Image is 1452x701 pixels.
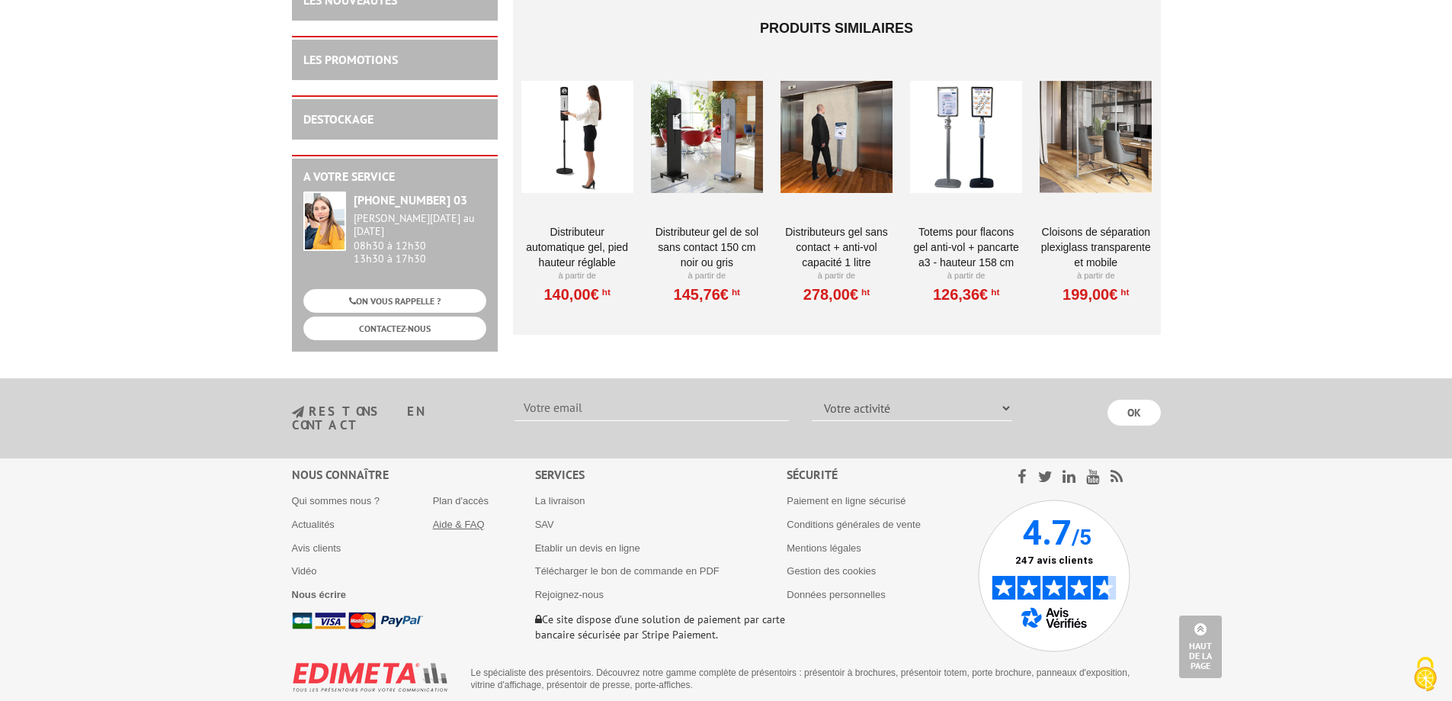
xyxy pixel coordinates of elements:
[787,495,905,506] a: Paiement en ligne sécurisé
[292,542,341,554] a: Avis clients
[303,289,486,313] a: ON VOUS RAPPELLE ?
[292,565,317,577] a: Vidéo
[303,111,373,127] a: DESTOCKAGE
[787,542,861,554] a: Mentions légales
[651,224,763,270] a: DISTRIBUTEUR GEL DE SOL SANS CONTACT 150 cm NOIR OU GRIS
[780,270,893,282] p: À partir de
[303,52,398,67] a: LES PROMOTIONS
[988,287,999,297] sup: HT
[521,224,633,270] a: Distributeur automatique Gel, pied hauteur réglable
[933,290,999,299] a: 126,36€HT
[910,270,1022,282] p: À partir de
[303,317,486,340] a: CONTACTEZ-NOUS
[292,405,492,432] h3: restons en contact
[599,287,611,297] sup: HT
[787,466,978,484] div: Sécurité
[535,466,787,484] div: Services
[433,495,489,506] a: Plan d'accès
[354,212,486,265] div: 08h30 à 12h30 13h30 à 17h30
[787,565,876,577] a: Gestion des cookies
[535,589,604,600] a: Rejoignez-nous
[803,290,870,299] a: 278,00€HT
[1399,649,1452,701] button: Cookies (fenêtre modale)
[978,500,1130,652] img: Avis Vérifiés - 4.7 sur 5 - 247 avis clients
[292,519,335,530] a: Actualités
[292,466,535,484] div: Nous connaître
[780,224,893,270] a: Distributeurs Gel sans contact + Anti-vol Capacité 1 Litre
[760,21,913,36] span: Produits similaires
[787,519,921,530] a: Conditions générales de vente
[910,224,1022,270] a: Totems pour flacons Gel Anti-vol + Pancarte A3 - hauteur 158 cm
[535,565,720,577] a: Télécharger le bon de commande en PDF
[303,170,486,184] h2: A votre service
[787,589,885,600] a: Données personnelles
[1040,270,1152,282] p: À partir de
[651,270,763,282] p: À partir de
[292,495,380,506] a: Qui sommes nous ?
[535,542,640,554] a: Etablir un devis en ligne
[543,290,610,299] a: 140,00€HT
[535,612,787,642] p: Ce site dispose d’une solution de paiement par carte bancaire sécurisée par Stripe Paiement.
[292,589,347,600] a: Nous écrire
[858,287,870,297] sup: HT
[514,395,789,421] input: Votre email
[674,290,740,299] a: 145,76€HT
[1179,616,1222,678] a: Haut de la page
[433,519,485,530] a: Aide & FAQ
[354,212,486,238] div: [PERSON_NAME][DATE] au [DATE]
[729,287,740,297] sup: HT
[354,192,467,207] strong: [PHONE_NUMBER] 03
[303,191,346,251] img: widget-service.jpg
[1406,655,1444,693] img: Cookies (fenêtre modale)
[1063,290,1129,299] a: 199,00€HT
[1107,400,1161,426] input: OK
[1040,224,1152,270] a: Cloisons de séparation Plexiglass transparente et mobile
[535,519,554,530] a: SAV
[292,406,304,419] img: newsletter.jpg
[535,495,585,506] a: La livraison
[521,270,633,282] p: À partir de
[1117,287,1129,297] sup: HT
[471,667,1149,691] p: Le spécialiste des présentoirs. Découvrez notre gamme complète de présentoirs : présentoir à broc...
